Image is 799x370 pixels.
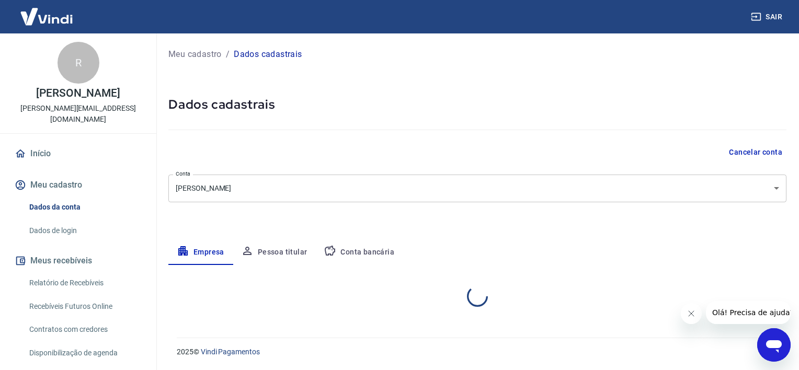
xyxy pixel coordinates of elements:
a: Meu cadastro [168,48,222,61]
div: [PERSON_NAME] [168,175,786,202]
a: Dados da conta [25,196,144,218]
button: Meus recebíveis [13,249,144,272]
button: Sair [749,7,786,27]
button: Cancelar conta [725,143,786,162]
p: [PERSON_NAME][EMAIL_ADDRESS][DOMAIN_NAME] [8,103,148,125]
button: Empresa [168,240,233,265]
button: Meu cadastro [13,174,144,196]
iframe: Fechar mensagem [681,303,702,324]
a: Contratos com credores [25,319,144,340]
iframe: Botão para abrir a janela de mensagens [757,328,791,362]
iframe: Mensagem da empresa [706,301,791,324]
a: Disponibilização de agenda [25,342,144,364]
a: Vindi Pagamentos [201,348,260,356]
a: Início [13,142,144,165]
a: Relatório de Recebíveis [25,272,144,294]
a: Dados de login [25,220,144,241]
span: Olá! Precisa de ajuda? [6,7,88,16]
p: / [226,48,230,61]
label: Conta [176,170,190,178]
a: Recebíveis Futuros Online [25,296,144,317]
button: Pessoa titular [233,240,316,265]
p: [PERSON_NAME] [36,88,120,99]
div: R [58,42,99,84]
p: 2025 © [177,346,774,357]
img: Vindi [13,1,81,32]
p: Dados cadastrais [234,48,302,61]
button: Conta bancária [315,240,403,265]
h5: Dados cadastrais [168,96,786,113]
